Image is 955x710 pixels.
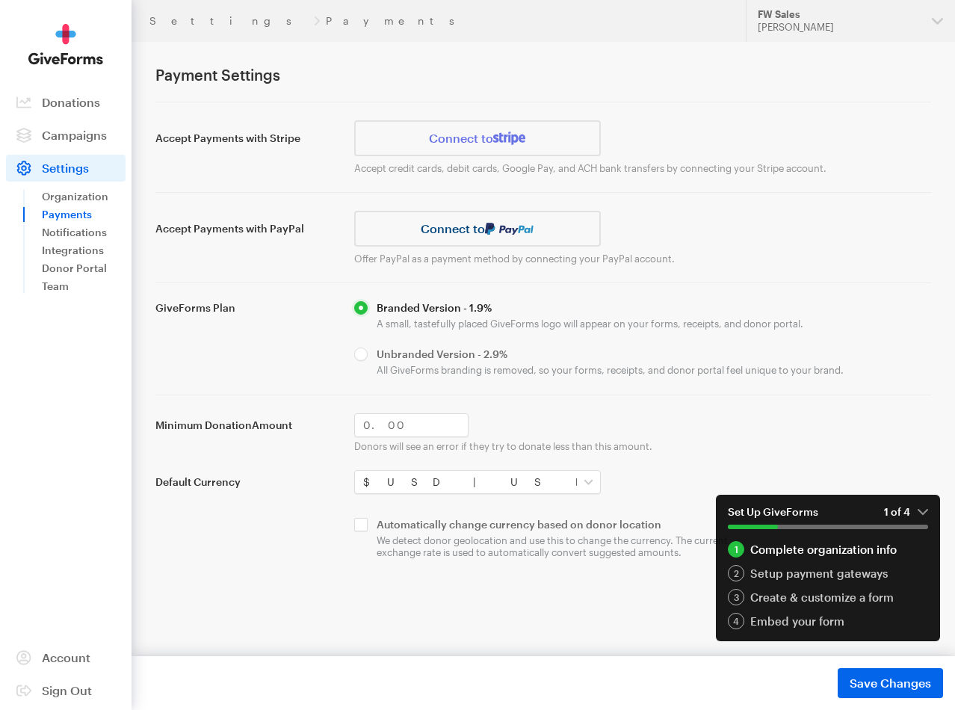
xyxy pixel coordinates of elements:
div: Complete organization info [728,541,928,558]
a: Campaigns [6,122,126,149]
input: 0.00 [354,413,469,437]
h1: Payment Settings [155,66,931,84]
p: Accept credit cards, debit cards, Google Pay, and ACH bank transfers by connecting your Stripe ac... [354,162,932,174]
img: paypal-036f5ec2d493c1c70c99b98eb3a666241af203a93f3fc3b8b64316794b4dcd3f.svg [485,223,534,235]
a: Connect to [354,120,601,156]
a: Settings [149,15,308,27]
img: stripe-07469f1003232ad58a8838275b02f7af1ac9ba95304e10fa954b414cd571f63b.svg [493,132,525,145]
a: 2 Setup payment gateways [728,565,928,581]
a: Notifications [42,223,126,241]
a: Team [42,277,126,295]
a: Sign Out [6,677,126,704]
span: Sign Out [42,683,92,697]
p: Offer PayPal as a payment method by connecting your PayPal account. [354,253,932,265]
div: Setup payment gateways [728,565,928,581]
span: Campaigns [42,128,107,142]
div: [PERSON_NAME] [758,21,920,34]
div: 4 [728,613,744,629]
div: Embed your form [728,613,928,629]
a: 1 Complete organization info [728,541,928,558]
span: Amount [252,419,292,431]
button: Set Up GiveForms1 of 4 [716,495,940,541]
div: 2 [728,565,744,581]
label: Accept Payments with PayPal [155,222,336,235]
span: Settings [42,161,89,175]
a: Organization [42,188,126,206]
span: Save Changes [850,674,931,692]
div: 3 [728,589,744,605]
span: Donations [42,95,100,109]
a: Settings [6,155,126,182]
img: GiveForms [28,24,103,65]
div: 1 [728,541,744,558]
div: FW Sales [758,8,920,21]
a: Donations [6,89,126,116]
p: Donors will see an error if they try to donate less than this amount. [354,440,932,452]
span: Account [42,650,90,664]
label: Minimum Donation [155,419,336,432]
a: Integrations [42,241,126,259]
em: 1 of 4 [884,505,928,519]
a: 4 Embed your form [728,613,928,629]
label: Accept Payments with Stripe [155,132,336,145]
a: Connect to [354,211,601,247]
a: Account [6,644,126,671]
a: Payments [42,206,126,223]
div: Create & customize a form [728,589,928,605]
a: Donor Portal [42,259,126,277]
a: 3 Create & customize a form [728,589,928,605]
button: Save Changes [838,668,943,698]
label: GiveForms Plan [155,301,336,315]
label: Default Currency [155,475,336,489]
